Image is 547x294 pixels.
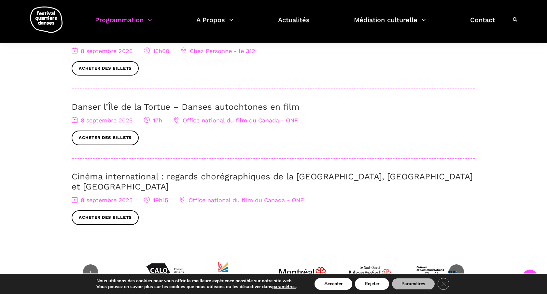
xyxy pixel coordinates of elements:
span: Chez Personne - le 312 [181,48,255,54]
p: Nous utilisons des cookies pour vous offrir la meilleure expérience possible sur notre site web. [96,278,297,284]
button: Paramètres [392,278,435,290]
a: Médiation culturelle [354,14,426,34]
button: Rejeter [355,278,389,290]
a: A Propos [196,14,233,34]
span: 15h00 [144,48,169,54]
span: 8 septembre 2025 [72,197,133,203]
a: Contact [470,14,495,34]
button: Accepter [315,278,352,290]
a: Acheter des billets [72,61,139,76]
span: Office national du film du Canada - ONF [179,197,304,203]
span: Office national du film du Canada - ONF [174,117,298,124]
a: Danser l’Île de la Tortue – Danses autochtones en film [72,102,300,112]
a: Acheter des billets [72,131,139,145]
a: Cinéma international : regards chorégraphiques de la [GEOGRAPHIC_DATA], [GEOGRAPHIC_DATA] et [GEO... [72,172,473,191]
a: Programmation [95,14,152,34]
span: 8 septembre 2025 [72,117,133,124]
img: logo-fqd-med [30,7,63,33]
button: paramètres [272,284,296,290]
span: 17h [144,117,162,124]
a: Acheter des billets [72,210,139,225]
p: Vous pouvez en savoir plus sur les cookies que nous utilisons ou les désactiver dans . [96,284,297,290]
a: Actualités [278,14,310,34]
span: 8 septembre 2025 [72,48,133,54]
span: 19h15 [144,197,168,203]
button: Close GDPR Cookie Banner [438,278,449,290]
